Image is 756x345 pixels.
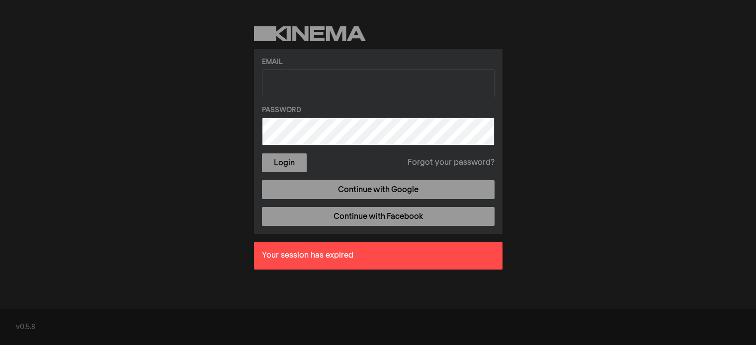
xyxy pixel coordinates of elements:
label: Password [262,105,495,116]
button: Login [262,153,307,172]
div: Your session has expired [254,242,503,270]
a: Continue with Facebook [262,207,495,226]
div: v0.5.8 [16,322,740,333]
label: Email [262,57,495,68]
a: Forgot your password? [408,157,495,169]
a: Continue with Google [262,180,495,199]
